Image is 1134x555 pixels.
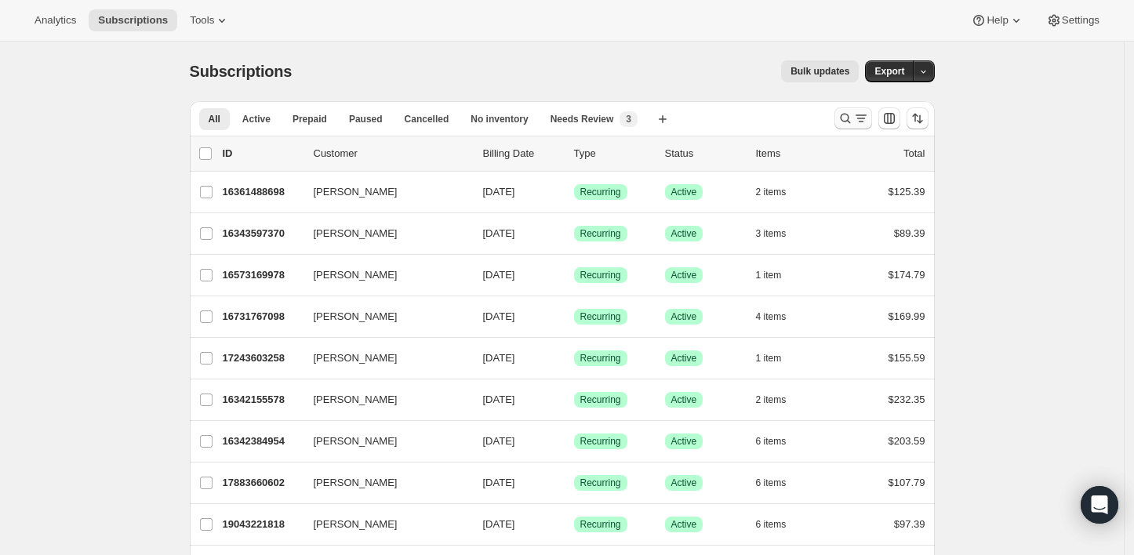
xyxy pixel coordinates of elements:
span: [DATE] [483,435,515,447]
span: Cancelled [405,113,449,125]
button: [PERSON_NAME] [304,387,461,412]
div: Open Intercom Messenger [1081,486,1118,524]
span: Recurring [580,310,621,323]
p: 16731767098 [223,309,301,325]
span: Recurring [580,394,621,406]
span: $203.59 [889,435,925,447]
p: ID [223,146,301,161]
p: Status [665,146,743,161]
button: 6 items [756,513,804,535]
span: [PERSON_NAME] [314,184,398,200]
button: [PERSON_NAME] [304,470,461,495]
button: Search and filter results [834,107,872,129]
span: 2 items [756,394,787,406]
span: [DATE] [483,352,515,364]
button: Bulk updates [781,60,859,82]
span: [PERSON_NAME] [314,309,398,325]
span: 6 items [756,477,787,489]
span: $97.39 [894,518,925,530]
span: Active [671,518,697,531]
span: Active [671,310,697,323]
span: 6 items [756,435,787,448]
p: 19043221818 [223,517,301,532]
span: [PERSON_NAME] [314,433,398,449]
span: [PERSON_NAME] [314,226,398,241]
span: All [209,113,220,125]
span: Subscriptions [190,63,293,80]
span: 2 items [756,186,787,198]
div: 16343597370[PERSON_NAME][DATE]SuccessRecurringSuccessActive3 items$89.39 [223,223,925,245]
span: Prepaid [293,113,327,125]
span: 3 [626,113,631,125]
div: Type [574,146,652,161]
span: Active [671,227,697,240]
span: Recurring [580,435,621,448]
span: Active [671,186,697,198]
button: 1 item [756,264,799,286]
span: $125.39 [889,186,925,198]
span: Bulk updates [791,65,849,78]
span: Active [671,352,697,365]
button: [PERSON_NAME] [304,180,461,205]
p: 16343597370 [223,226,301,241]
div: Items [756,146,834,161]
span: $174.79 [889,269,925,281]
span: Subscriptions [98,14,168,27]
div: 19043221818[PERSON_NAME][DATE]SuccessRecurringSuccessActive6 items$97.39 [223,513,925,535]
button: Create new view [650,108,675,130]
button: Subscriptions [89,9,177,31]
span: Recurring [580,269,621,281]
span: [PERSON_NAME] [314,475,398,491]
span: [DATE] [483,227,515,239]
span: 1 item [756,269,782,281]
span: $169.99 [889,310,925,322]
p: 16342384954 [223,433,301,449]
button: Sort the results [907,107,929,129]
button: [PERSON_NAME] [304,346,461,371]
button: 6 items [756,430,804,452]
span: Recurring [580,227,621,240]
span: [DATE] [483,518,515,530]
span: Active [242,113,271,125]
button: Customize table column order and visibility [878,107,900,129]
div: 17243603258[PERSON_NAME][DATE]SuccessRecurringSuccessActive1 item$155.59 [223,347,925,369]
span: Tools [190,14,214,27]
button: [PERSON_NAME] [304,304,461,329]
span: [PERSON_NAME] [314,517,398,532]
button: Settings [1037,9,1109,31]
button: [PERSON_NAME] [304,429,461,454]
span: [PERSON_NAME] [314,392,398,408]
span: $155.59 [889,352,925,364]
span: Active [671,269,697,281]
div: 16573169978[PERSON_NAME][DATE]SuccessRecurringSuccessActive1 item$174.79 [223,264,925,286]
button: [PERSON_NAME] [304,263,461,288]
span: Active [671,477,697,489]
span: Needs Review [551,113,614,125]
span: Active [671,394,697,406]
span: Recurring [580,352,621,365]
div: 16361488698[PERSON_NAME][DATE]SuccessRecurringSuccessActive2 items$125.39 [223,181,925,203]
p: 16573169978 [223,267,301,283]
span: [DATE] [483,477,515,488]
span: $107.79 [889,477,925,488]
span: [PERSON_NAME] [314,350,398,366]
button: 6 items [756,472,804,494]
button: 2 items [756,389,804,411]
span: Recurring [580,518,621,531]
div: 16342384954[PERSON_NAME][DATE]SuccessRecurringSuccessActive6 items$203.59 [223,430,925,452]
span: Paused [349,113,383,125]
span: [DATE] [483,394,515,405]
span: [DATE] [483,186,515,198]
div: 16731767098[PERSON_NAME][DATE]SuccessRecurringSuccessActive4 items$169.99 [223,306,925,328]
button: 1 item [756,347,799,369]
button: [PERSON_NAME] [304,512,461,537]
span: Help [987,14,1008,27]
button: Analytics [25,9,85,31]
button: [PERSON_NAME] [304,221,461,246]
p: 17883660602 [223,475,301,491]
span: Export [874,65,904,78]
span: Settings [1062,14,1099,27]
p: 16342155578 [223,392,301,408]
span: No inventory [471,113,528,125]
p: 17243603258 [223,350,301,366]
